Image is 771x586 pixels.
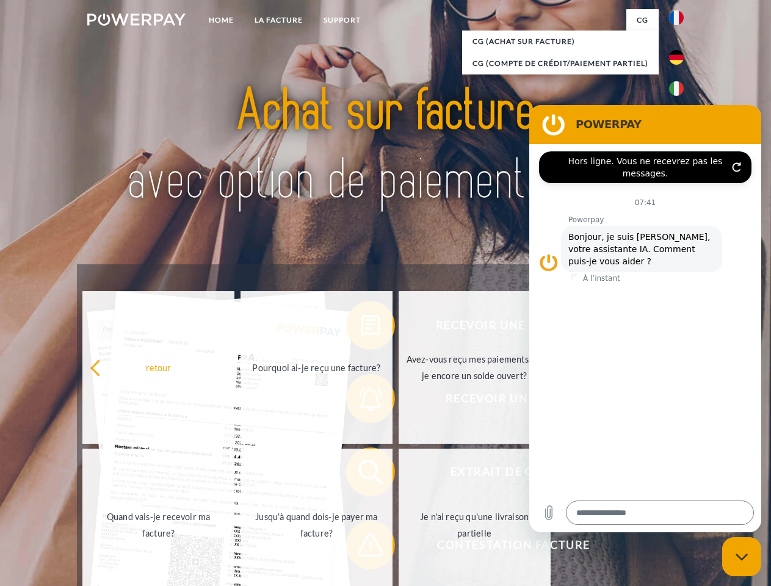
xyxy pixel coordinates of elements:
div: Jusqu'à quand dois-je payer ma facture? [248,508,385,541]
img: fr [669,10,684,25]
a: CG [626,9,659,31]
div: Pourquoi ai-je reçu une facture? [248,359,385,375]
a: CG (achat sur facture) [462,31,659,52]
div: retour [90,359,227,375]
iframe: Bouton de lancement de la fenêtre de messagerie, conversation en cours [722,537,761,576]
img: de [669,50,684,65]
a: CG (Compte de crédit/paiement partiel) [462,52,659,74]
iframe: Fenêtre de messagerie [529,105,761,532]
a: Support [313,9,371,31]
img: it [669,81,684,96]
img: title-powerpay_fr.svg [117,59,654,234]
a: Avez-vous reçu mes paiements, ai-je encore un solde ouvert? [399,291,551,444]
div: Quand vais-je recevoir ma facture? [90,508,227,541]
a: LA FACTURE [244,9,313,31]
div: Avez-vous reçu mes paiements, ai-je encore un solde ouvert? [406,351,543,384]
div: Je n'ai reçu qu'une livraison partielle [406,508,543,541]
a: Home [198,9,244,31]
img: logo-powerpay-white.svg [87,13,186,26]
